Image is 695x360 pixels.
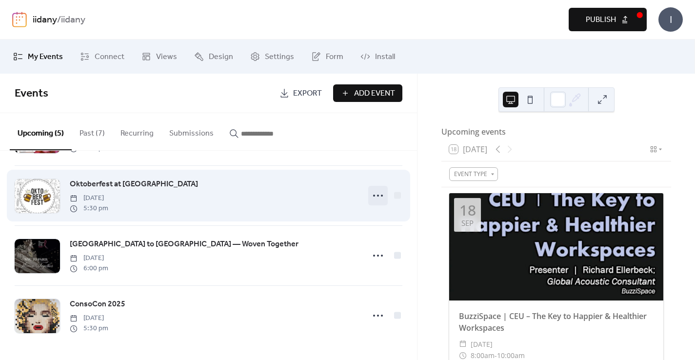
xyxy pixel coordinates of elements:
[586,14,616,26] span: Publish
[187,43,240,70] a: Design
[70,299,125,310] span: ConsoCon 2025
[243,43,301,70] a: Settings
[73,43,132,70] a: Connect
[70,323,108,334] span: 5:30 pm
[70,239,298,250] span: [GEOGRAPHIC_DATA] to [GEOGRAPHIC_DATA] — Woven Together
[161,113,221,149] button: Submissions
[70,313,108,323] span: [DATE]
[57,11,61,29] b: /
[265,51,294,63] span: Settings
[10,113,72,150] button: Upcoming (5)
[326,51,343,63] span: Form
[113,113,161,149] button: Recurring
[70,238,298,251] a: [GEOGRAPHIC_DATA] to [GEOGRAPHIC_DATA] — Woven Together
[375,51,395,63] span: Install
[6,43,70,70] a: My Events
[134,43,184,70] a: Views
[471,339,493,350] span: [DATE]
[12,12,27,27] img: logo
[72,113,113,149] button: Past (7)
[70,179,198,190] span: Oktoberfest at [GEOGRAPHIC_DATA]
[33,11,57,29] a: iidany
[70,253,108,263] span: [DATE]
[459,339,467,350] div: ​
[569,8,647,31] button: Publish
[70,263,108,274] span: 6:00 pm
[70,178,198,191] a: Oktoberfest at [GEOGRAPHIC_DATA]
[70,203,108,214] span: 5:30 pm
[209,51,233,63] span: Design
[28,51,63,63] span: My Events
[461,220,474,227] div: Sep
[293,88,322,100] span: Export
[333,84,402,102] button: Add Event
[353,43,402,70] a: Install
[441,126,671,138] div: Upcoming events
[272,84,329,102] a: Export
[459,311,647,333] a: BuzziSpace | CEU – The Key to Happier & Healthier Workspaces
[459,203,476,218] div: 18
[304,43,351,70] a: Form
[354,88,395,100] span: Add Event
[658,7,683,32] div: I
[95,51,124,63] span: Connect
[156,51,177,63] span: Views
[61,11,85,29] b: iidany
[15,83,48,104] span: Events
[70,193,108,203] span: [DATE]
[70,298,125,311] a: ConsoCon 2025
